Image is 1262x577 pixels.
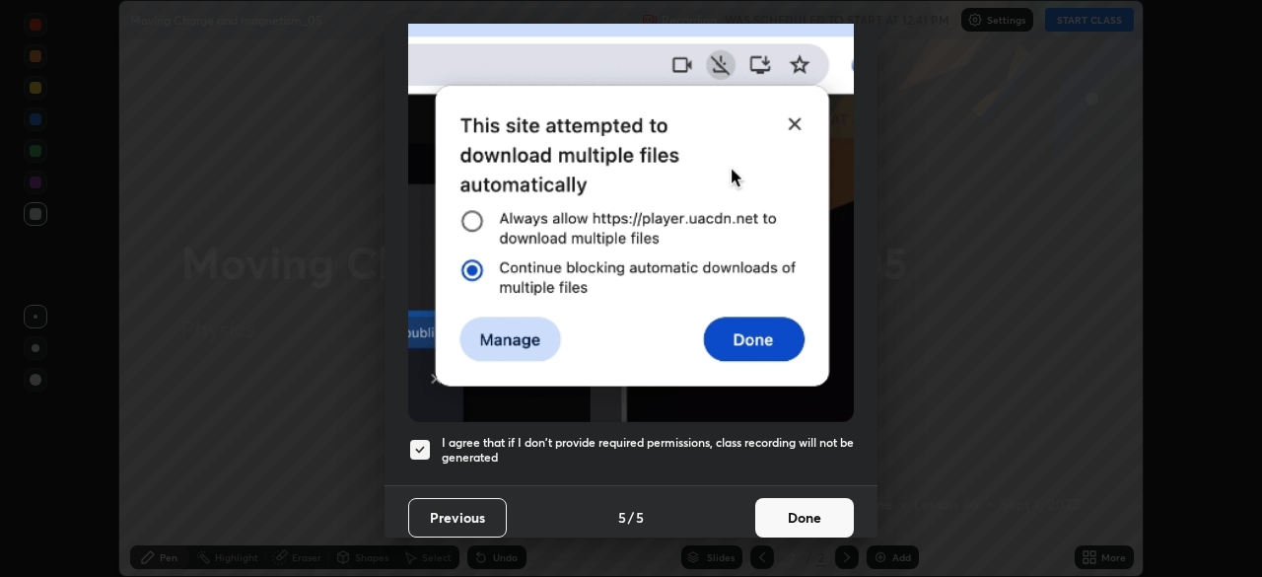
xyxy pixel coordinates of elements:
h4: 5 [636,507,644,528]
button: Previous [408,498,507,538]
h4: 5 [618,507,626,528]
h4: / [628,507,634,528]
button: Done [755,498,854,538]
h5: I agree that if I don't provide required permissions, class recording will not be generated [442,435,854,466]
